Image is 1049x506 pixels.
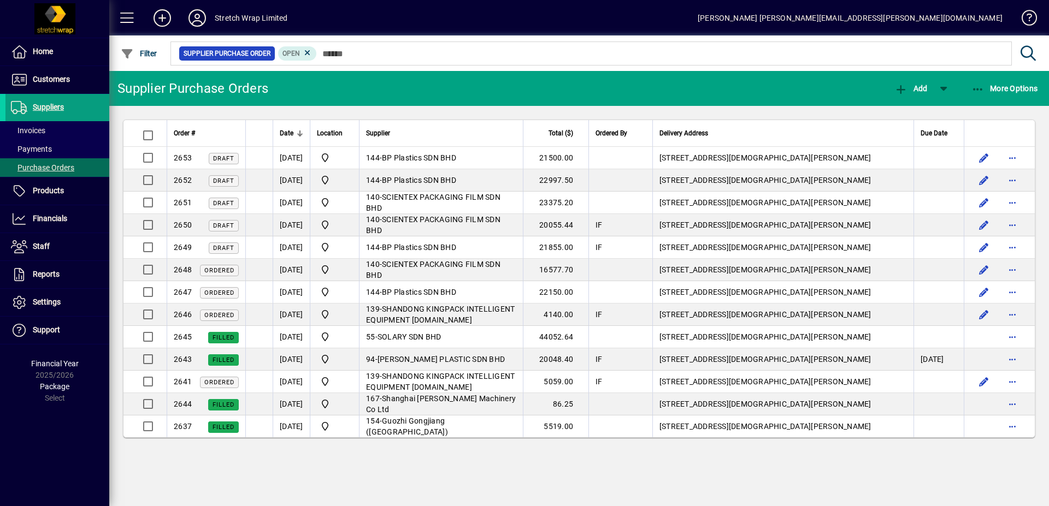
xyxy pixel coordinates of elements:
[213,356,234,364] span: Filled
[204,312,234,319] span: Ordered
[971,84,1038,93] span: More Options
[652,147,914,169] td: [STREET_ADDRESS][DEMOGRAPHIC_DATA][PERSON_NAME]
[5,140,109,158] a: Payments
[204,289,234,296] span: Ordered
[40,382,69,391] span: Package
[31,359,79,368] span: Financial Year
[921,127,957,139] div: Due Date
[366,288,380,296] span: 144
[273,415,310,437] td: [DATE]
[359,259,523,281] td: -
[382,243,456,252] span: BP Plastics SDN BHD
[366,372,380,380] span: 139
[359,393,523,415] td: -
[1004,283,1021,301] button: More options
[317,241,352,254] span: SWL-AKL
[359,147,523,169] td: -
[174,127,195,139] span: Order #
[33,297,61,306] span: Settings
[914,348,964,371] td: [DATE]
[359,192,523,214] td: -
[596,377,603,386] span: IF
[5,261,109,288] a: Reports
[975,149,993,166] button: Edit
[359,326,523,348] td: -
[5,38,109,66] a: Home
[317,308,352,321] span: SWL-AKL
[204,267,234,274] span: Ordered
[652,192,914,214] td: [STREET_ADDRESS][DEMOGRAPHIC_DATA][PERSON_NAME]
[174,198,192,207] span: 2651
[180,8,215,28] button: Profile
[523,348,588,371] td: 20048.40
[366,176,380,184] span: 144
[174,127,239,139] div: Order #
[280,127,303,139] div: Date
[317,151,352,164] span: SWL-AKL
[121,49,157,58] span: Filter
[1004,328,1021,346] button: More options
[145,8,180,28] button: Add
[366,127,516,139] div: Supplier
[5,158,109,177] a: Purchase Orders
[523,214,588,236] td: 20055.44
[174,176,192,184] span: 2652
[1004,149,1021,166] button: More options
[1004,373,1021,390] button: More options
[523,393,588,415] td: 86.25
[596,310,603,319] span: IF
[359,281,523,303] td: -
[11,163,74,172] span: Purchase Orders
[1004,418,1021,435] button: More options
[366,394,516,414] span: Shanghai [PERSON_NAME] Machinery Co Ltd
[273,281,310,303] td: [DATE]
[523,281,588,303] td: 22150.00
[698,9,1003,27] div: [PERSON_NAME] [PERSON_NAME][EMAIL_ADDRESS][PERSON_NAME][DOMAIN_NAME]
[11,126,45,135] span: Invoices
[174,400,192,408] span: 2644
[1013,2,1035,38] a: Knowledge Base
[204,379,234,386] span: Ordered
[273,259,310,281] td: [DATE]
[174,221,192,229] span: 2650
[33,325,60,334] span: Support
[523,371,588,393] td: 5059.00
[530,127,583,139] div: Total ($)
[894,84,927,93] span: Add
[280,127,293,139] span: Date
[523,192,588,214] td: 23375.20
[366,416,448,436] span: Guozhi Gongjiang ([GEOGRAPHIC_DATA])
[215,9,288,27] div: Stretch Wrap Limited
[366,193,380,201] span: 140
[359,348,523,371] td: -
[975,171,993,189] button: Edit
[273,147,310,169] td: [DATE]
[652,169,914,192] td: [STREET_ADDRESS][DEMOGRAPHIC_DATA][PERSON_NAME]
[5,233,109,260] a: Staff
[596,243,603,252] span: IF
[975,283,993,301] button: Edit
[921,127,947,139] span: Due Date
[652,303,914,326] td: [STREET_ADDRESS][DEMOGRAPHIC_DATA][PERSON_NAME]
[174,310,192,319] span: 2646
[892,79,930,98] button: Add
[596,355,603,364] span: IF
[213,155,234,162] span: Draft
[366,215,380,224] span: 140
[975,194,993,211] button: Edit
[11,145,52,153] span: Payments
[1004,171,1021,189] button: More options
[975,216,993,234] button: Edit
[596,127,627,139] span: Ordered By
[1004,306,1021,323] button: More options
[366,215,500,235] span: SCIENTEX PACKAGING FILM SDN BHD
[5,205,109,233] a: Financials
[174,288,192,296] span: 2647
[1004,261,1021,278] button: More options
[549,127,573,139] span: Total ($)
[174,332,192,341] span: 2645
[317,397,352,410] span: SWL-AKL
[523,169,588,192] td: 22997.50
[317,263,352,276] span: SWL-AKL
[652,415,914,437] td: [STREET_ADDRESS][DEMOGRAPHIC_DATA][PERSON_NAME]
